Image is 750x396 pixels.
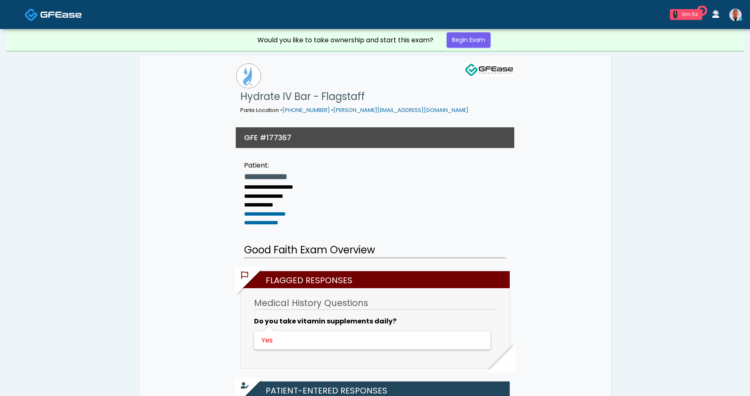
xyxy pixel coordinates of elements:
[333,107,469,114] a: [PERSON_NAME][EMAIL_ADDRESS][DOMAIN_NAME]
[729,9,742,21] img: Gerald Dungo
[254,316,396,326] b: Do you take vitamin supplements daily?
[40,10,82,19] img: Docovia
[673,11,677,18] div: 1
[681,11,699,18] div: 0m 5s
[257,35,433,45] div: Would you like to take ownership and start this exam?
[665,6,707,23] a: 1 0m 5s
[244,160,293,170] div: Patient:
[24,1,82,28] a: Docovia
[280,107,282,114] span: •
[447,32,491,48] a: Begin Exam
[331,107,333,114] span: •
[240,88,469,105] h1: Hydrate IV Bar - Flagstaff
[244,132,291,143] h3: GFE #177367
[245,271,510,288] h2: Flagged Responses
[464,63,514,77] img: GFEase Logo
[282,107,330,114] a: [PHONE_NUMBER]
[254,297,496,310] h3: Medical History Questions
[24,8,38,22] img: Docovia
[244,243,506,258] h2: Good Faith Exam Overview
[261,335,481,345] div: Yes
[240,107,469,114] small: Parks Location
[236,63,261,88] img: Hydrate IV Bar - Flagstaff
